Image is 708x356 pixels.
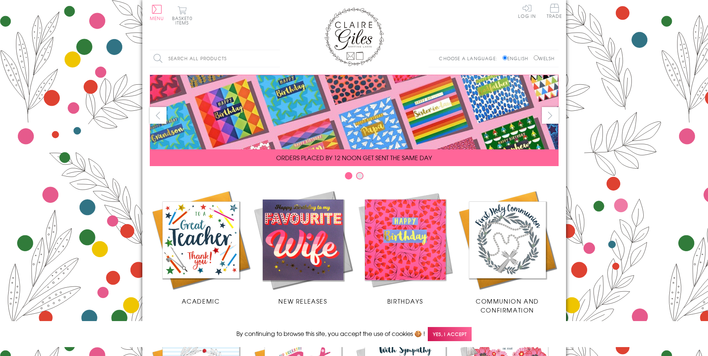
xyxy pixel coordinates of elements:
[354,189,456,305] a: Birthdays
[534,55,539,60] input: Welsh
[476,297,539,314] span: Communion and Confirmation
[252,189,354,305] a: New Releases
[150,50,280,67] input: Search all products
[150,5,164,20] button: Menu
[547,4,562,20] a: Trade
[172,6,193,25] button: Basket0 items
[518,4,536,18] a: Log In
[272,50,280,67] input: Search
[150,107,167,124] button: prev
[345,172,352,179] button: Carousel Page 1 (Current Slide)
[542,107,559,124] button: next
[502,55,532,62] label: English
[182,297,220,305] span: Academic
[150,189,252,305] a: Academic
[356,172,363,179] button: Carousel Page 2
[456,189,559,314] a: Communion and Confirmation
[278,297,327,305] span: New Releases
[387,297,423,305] span: Birthdays
[428,327,472,342] span: Yes, I accept
[439,55,501,62] p: Choose a language:
[324,7,384,66] img: Claire Giles Greetings Cards
[534,55,555,62] label: Welsh
[175,15,193,26] span: 0 items
[150,172,559,183] div: Carousel Pagination
[502,55,507,60] input: English
[150,15,164,22] span: Menu
[547,4,562,18] span: Trade
[276,153,432,162] span: ORDERS PLACED BY 12 NOON GET SENT THE SAME DAY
